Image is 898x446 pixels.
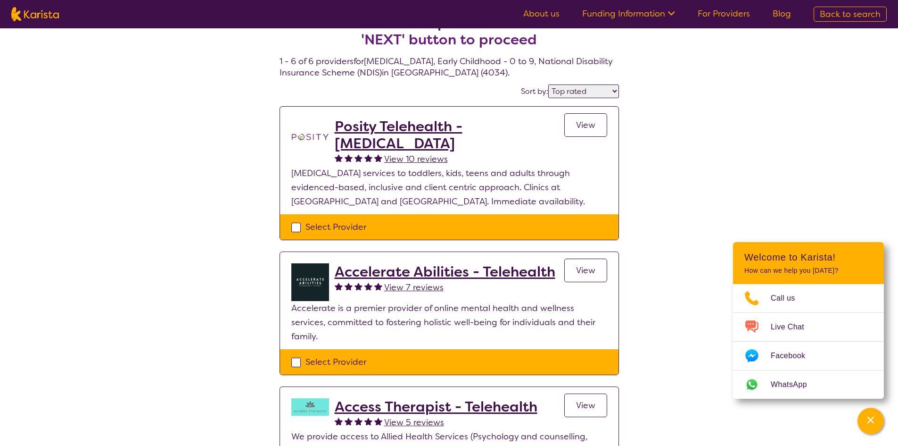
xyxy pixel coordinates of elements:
img: fullstar [345,282,353,290]
img: fullstar [364,282,372,290]
span: Facebook [771,349,816,363]
img: byb1jkvtmcu0ftjdkjvo.png [291,263,329,301]
span: Back to search [820,8,881,20]
a: View 7 reviews [384,280,444,295]
a: For Providers [698,8,750,19]
h2: Welcome to Karista! [744,252,873,263]
img: fullstar [354,417,362,425]
button: Channel Menu [857,408,884,434]
h2: Select one or more providers and click the 'NEXT' button to proceed [291,14,608,48]
img: fullstar [335,417,343,425]
img: fullstar [354,154,362,162]
a: Accelerate Abilities - Telehealth [335,263,555,280]
span: Live Chat [771,320,816,334]
a: Access Therapist - Telehealth [335,398,537,415]
img: t1bslo80pcylnzwjhndq.png [291,118,329,156]
img: Karista logo [11,7,59,21]
span: View 7 reviews [384,282,444,293]
img: fullstar [345,154,353,162]
img: fullstar [335,154,343,162]
a: View [564,394,607,417]
a: View [564,259,607,282]
label: Sort by: [521,86,548,96]
a: View [564,113,607,137]
img: fullstar [335,282,343,290]
img: fullstar [354,282,362,290]
a: Funding Information [582,8,675,19]
span: View 5 reviews [384,417,444,428]
img: hzy3j6chfzohyvwdpojv.png [291,398,329,416]
a: About us [523,8,560,19]
p: How can we help you [DATE]? [744,267,873,275]
a: View 5 reviews [384,415,444,429]
p: Accelerate is a premier provider of online mental health and wellness services, committed to fost... [291,301,607,344]
img: fullstar [374,417,382,425]
span: WhatsApp [771,378,818,392]
a: Posity Telehealth - [MEDICAL_DATA] [335,118,564,152]
ul: Choose channel [733,284,884,399]
a: Web link opens in a new tab. [733,370,884,399]
a: Blog [773,8,791,19]
span: View 10 reviews [384,153,448,165]
img: fullstar [374,282,382,290]
a: View 10 reviews [384,152,448,166]
span: View [576,400,595,411]
img: fullstar [364,154,372,162]
img: fullstar [374,154,382,162]
p: [MEDICAL_DATA] services to toddlers, kids, teens and adults through evidenced-based, inclusive an... [291,166,607,209]
a: Back to search [814,7,887,22]
div: Channel Menu [733,242,884,399]
span: Call us [771,291,807,305]
img: fullstar [364,417,372,425]
span: View [576,265,595,276]
img: fullstar [345,417,353,425]
span: View [576,119,595,131]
